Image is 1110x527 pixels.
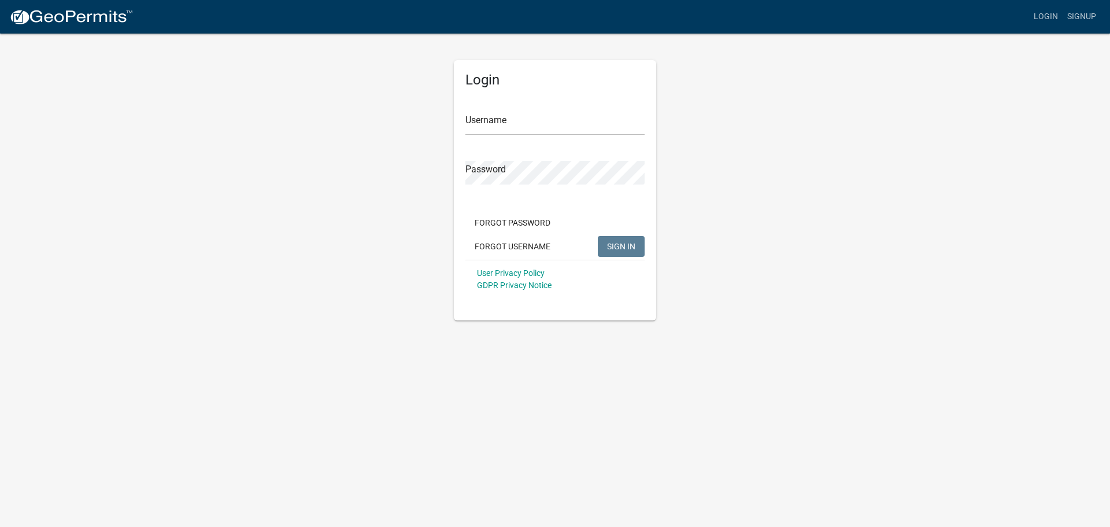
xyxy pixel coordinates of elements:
button: Forgot Password [465,212,560,233]
a: Signup [1063,6,1101,28]
a: GDPR Privacy Notice [477,281,552,290]
a: User Privacy Policy [477,268,545,278]
h5: Login [465,72,645,89]
a: Login [1029,6,1063,28]
span: SIGN IN [607,241,635,250]
button: SIGN IN [598,236,645,257]
button: Forgot Username [465,236,560,257]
